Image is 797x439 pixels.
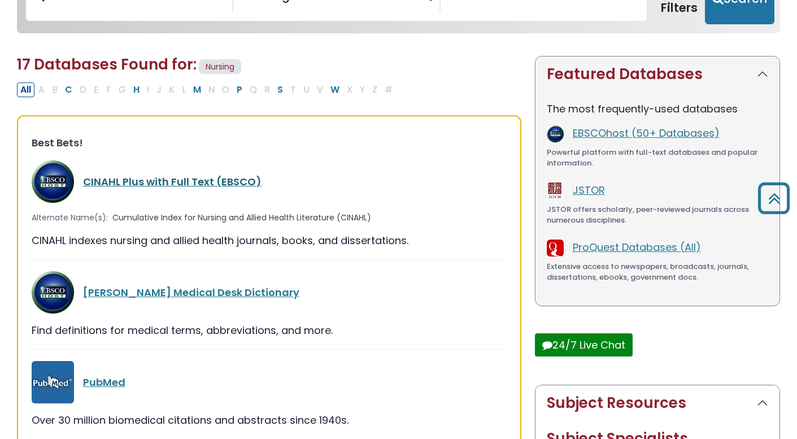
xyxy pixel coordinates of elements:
[547,147,768,169] div: Powerful platform with full-text databases and popular information.
[327,82,343,97] button: Filter Results W
[535,333,633,357] button: 24/7 Live Chat
[32,137,507,149] h3: Best Bets!
[112,212,371,224] span: Cumulative Index for Nursing and Allied Health Literature (CINAHL)
[573,126,720,140] a: EBSCOhost (50+ Databases)
[754,188,794,208] a: Back to Top
[17,82,34,97] button: All
[573,183,605,197] a: JSTOR
[274,82,286,97] button: Filter Results S
[83,285,299,299] a: [PERSON_NAME] Medical Desk Dictionary
[547,261,768,283] div: Extensive access to newspapers, broadcasts, journals, dissertations, ebooks, government docs.
[233,82,246,97] button: Filter Results P
[199,59,241,75] span: Nursing
[535,385,779,421] button: Subject Resources
[535,56,779,92] button: Featured Databases
[17,54,197,75] span: 17 Databases Found for:
[573,240,701,254] a: ProQuest Databases (All)
[32,412,507,428] div: Over 30 million biomedical citations and abstracts since 1940s.
[190,82,204,97] button: Filter Results M
[17,82,397,96] div: Alpha-list to filter by first letter of database name
[547,101,768,116] p: The most frequently-used databases
[62,82,76,97] button: Filter Results C
[83,375,125,389] a: PubMed
[83,175,262,189] a: CINAHL Plus with Full Text (EBSCO)
[130,82,143,97] button: Filter Results H
[547,204,768,226] div: JSTOR offers scholarly, peer-reviewed journals across numerous disciplines.
[32,233,507,248] div: CINAHL indexes nursing and allied health journals, books, and dissertations.
[32,212,108,224] span: Alternate Name(s):
[32,323,507,338] div: Find definitions for medical terms, abbreviations, and more.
